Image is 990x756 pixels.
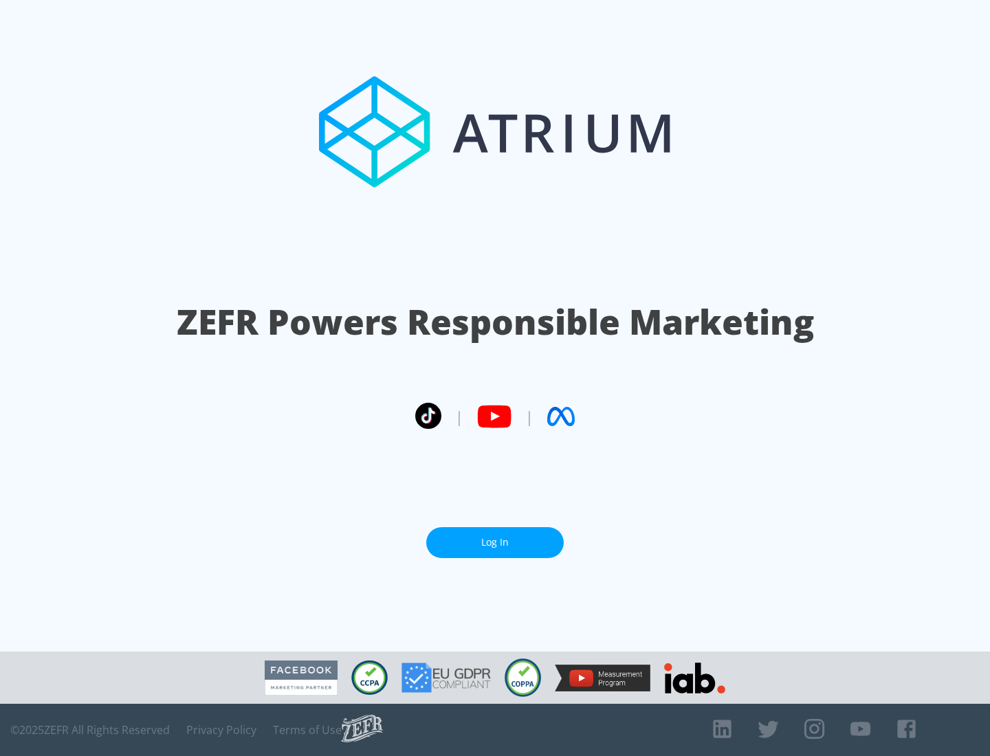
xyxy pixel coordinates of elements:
span: © 2025 ZEFR All Rights Reserved [10,723,170,737]
img: IAB [664,663,725,693]
span: | [455,406,463,427]
a: Terms of Use [273,723,342,737]
img: GDPR Compliant [401,663,491,693]
img: Facebook Marketing Partner [265,660,338,696]
h1: ZEFR Powers Responsible Marketing [177,298,814,346]
a: Privacy Policy [186,723,256,737]
img: CCPA Compliant [351,660,388,695]
img: COPPA Compliant [505,658,541,697]
img: YouTube Measurement Program [555,665,650,691]
a: Log In [426,527,564,558]
span: | [525,406,533,427]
